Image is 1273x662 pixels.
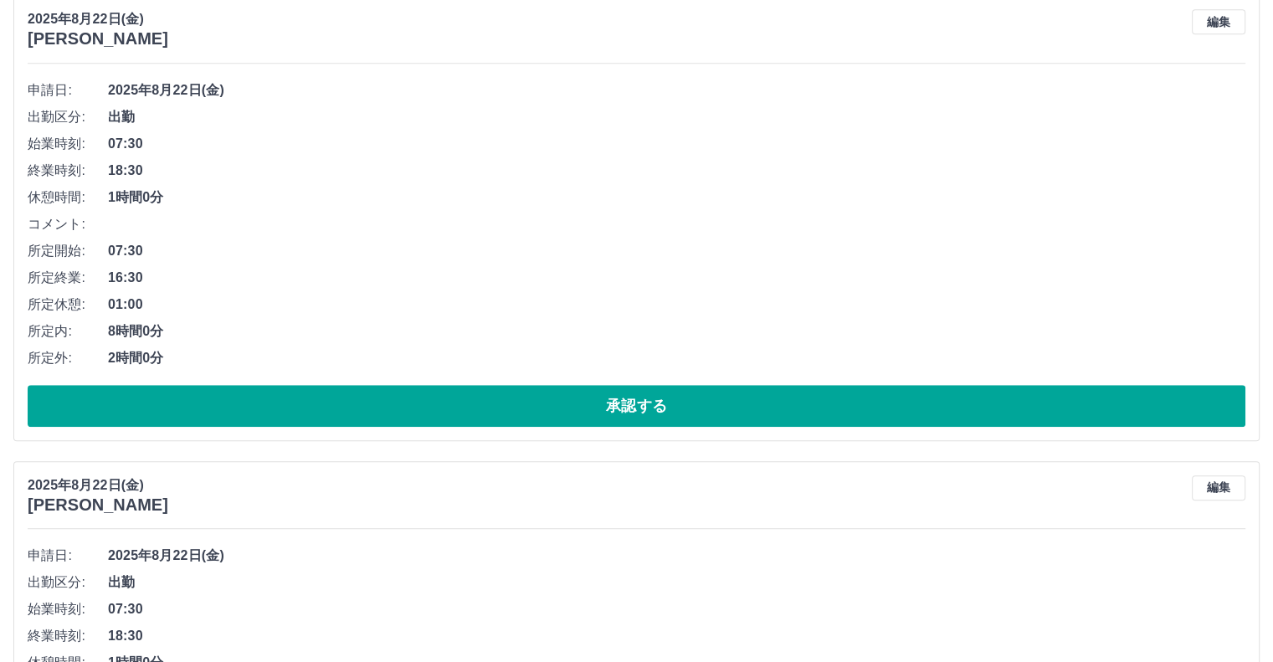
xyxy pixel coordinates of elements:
[108,134,1245,154] span: 07:30
[108,268,1245,288] span: 16:30
[28,241,108,261] span: 所定開始:
[28,321,108,341] span: 所定内:
[1192,9,1245,34] button: 編集
[108,161,1245,181] span: 18:30
[28,599,108,619] span: 始業時刻:
[28,295,108,315] span: 所定休憩:
[108,321,1245,341] span: 8時間0分
[28,214,108,234] span: コメント:
[108,546,1245,566] span: 2025年8月22日(金)
[28,348,108,368] span: 所定外:
[28,134,108,154] span: 始業時刻:
[108,626,1245,646] span: 18:30
[1192,475,1245,500] button: 編集
[108,80,1245,100] span: 2025年8月22日(金)
[28,268,108,288] span: 所定終業:
[108,107,1245,127] span: 出勤
[108,295,1245,315] span: 01:00
[28,161,108,181] span: 終業時刻:
[28,572,108,593] span: 出勤区分:
[28,385,1245,427] button: 承認する
[108,241,1245,261] span: 07:30
[28,187,108,208] span: 休憩時間:
[108,599,1245,619] span: 07:30
[28,626,108,646] span: 終業時刻:
[108,187,1245,208] span: 1時間0分
[28,546,108,566] span: 申請日:
[28,495,168,515] h3: [PERSON_NAME]
[28,80,108,100] span: 申請日:
[28,107,108,127] span: 出勤区分:
[108,572,1245,593] span: 出勤
[28,475,168,495] p: 2025年8月22日(金)
[28,29,168,49] h3: [PERSON_NAME]
[108,348,1245,368] span: 2時間0分
[28,9,168,29] p: 2025年8月22日(金)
